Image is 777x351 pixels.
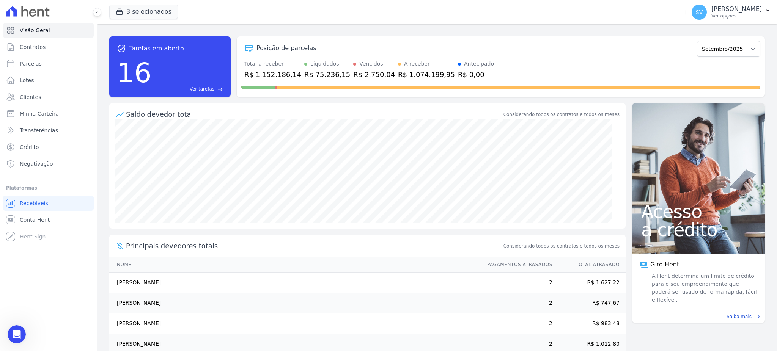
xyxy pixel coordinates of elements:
div: Liquidados [310,60,339,68]
span: Minha Carteira [20,110,59,118]
a: Negativação [3,156,94,171]
a: Minha Carteira [3,106,94,121]
img: Digitando [6,215,27,228]
img: Profile image for Adriane [22,4,34,16]
div: Vencidos [359,60,383,68]
button: go back [5,3,19,17]
span: SV [696,9,703,15]
span: Visão Geral [20,27,50,34]
span: Conta Hent [20,216,50,224]
div: R$ 75.236,15 [304,69,350,80]
a: Saiba mais east [637,313,760,320]
td: 2 [480,313,553,334]
span: Tarefas em aberto [129,44,184,53]
div: Adriane • Há 6min [12,163,55,167]
div: R$ 1.152.186,14 [244,69,301,80]
td: 2 [480,273,553,293]
a: Transferências [3,123,94,138]
div: Vou bem Adrine, obrigada. [69,179,140,187]
span: Acesso [641,202,756,221]
iframe: Intercom live chat [8,325,26,343]
span: a crédito [641,221,756,239]
td: R$ 1.627,22 [553,273,626,293]
td: R$ 983,48 [553,313,626,334]
a: Visão Geral [3,23,94,38]
a: Crédito [3,139,94,155]
button: Início [119,3,133,17]
div: Saldo devedor total [126,109,502,119]
div: Operator diz… [6,8,146,71]
th: Nome [109,257,480,273]
button: Start recording [48,248,54,254]
button: Enviar uma mensagem [130,245,142,257]
span: east [217,86,223,92]
span: Clientes [20,93,41,101]
div: Você receberá respostas aqui e no seu e-mail:✉️[EMAIL_ADDRESS][DOMAIN_NAME]Nosso tempo de respost... [6,8,124,65]
div: SHIRLEY diz… [6,71,146,116]
div: Nosso tempo de resposta habitual 🕒 [12,45,118,60]
span: Crédito [20,143,39,151]
textarea: Envie uma mensagem... [6,232,145,245]
span: Considerando todos os contratos e todos os meses [503,243,620,249]
div: Por gentileza, poderia esta efetuando o descarte da parcela vencida.Foi gerado um novo boleto e o... [27,71,146,110]
div: Muito obrigada. [69,190,140,198]
span: Giro Hent [650,260,679,269]
div: R$ 1.074.199,95 [398,69,455,80]
span: Negativação [20,160,53,168]
span: Ver tarefas [190,86,214,92]
div: joined the conversation [44,118,118,124]
div: [PERSON_NAME], bom dia! Como vai?Prontinho. [GEOGRAPHIC_DATA] ; )Adriane • Há 6min [6,133,119,161]
div: R$ 2.750,04 [353,69,395,80]
div: Considerando todos os contratos e todos os meses [503,111,620,118]
td: [PERSON_NAME] [109,313,480,334]
b: [EMAIL_ADDRESS][DOMAIN_NAME] [12,27,72,41]
a: Recebíveis [3,196,94,211]
span: Saiba mais [727,313,752,320]
div: Prontinho. [GEOGRAPHIC_DATA] ; ) [12,149,113,157]
td: [PERSON_NAME] [109,293,480,313]
span: A Hent determina um limite de crédito para o seu empreendimento que poderá ser usado de forma ráp... [650,272,757,304]
a: Contratos [3,39,94,55]
a: Ver tarefas east [155,86,223,92]
b: menos de 30 minutos [19,53,83,60]
div: R$ 0,00 [458,69,494,80]
button: SV [PERSON_NAME] Ver opções [686,2,777,23]
div: Você receberá respostas aqui e no seu e-mail: ✉️ [12,12,118,42]
div: Total a receber [244,60,301,68]
img: Profile image for Adriane [34,117,41,125]
div: A receber [404,60,430,68]
div: Fechar [133,3,147,17]
th: Pagamentos Atrasados [480,257,553,273]
button: Upload do anexo [36,248,42,254]
a: Lotes [3,73,94,88]
div: Plataformas [6,183,91,193]
span: Principais devedores totais [126,241,502,251]
div: [PERSON_NAME], bom dia! Como vai? [12,138,113,146]
p: [PERSON_NAME] [711,5,762,13]
th: Total Atrasado [553,257,626,273]
p: Ativo(a) nos últimos 15min [37,9,104,17]
div: Antecipado [464,60,494,68]
span: task_alt [117,44,126,53]
b: Adriane [44,118,64,124]
p: Ver opções [711,13,762,19]
div: Adriane diz… [6,116,146,133]
a: Parcelas [3,56,94,71]
span: Contratos [20,43,46,51]
button: Selecionador de Emoji [12,248,18,254]
div: Por gentileza, poderia esta efetuando o descarte da parcela vencida. Foi gerado um novo boleto e ... [33,75,140,105]
div: Posição de parcelas [256,44,316,53]
div: SHIRLEY diz… [6,175,146,212]
span: Parcelas [20,60,42,67]
span: Lotes [20,77,34,84]
button: 3 selecionados [109,5,178,19]
a: Conta Hent [3,212,94,227]
h1: Adriane [37,4,60,9]
div: Adriane diz… [6,133,146,175]
span: east [755,314,760,320]
span: Transferências [20,127,58,134]
button: Selecionador de GIF [24,248,30,254]
td: [PERSON_NAME] [109,273,480,293]
div: 16 [117,53,152,92]
td: R$ 747,67 [553,293,626,313]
